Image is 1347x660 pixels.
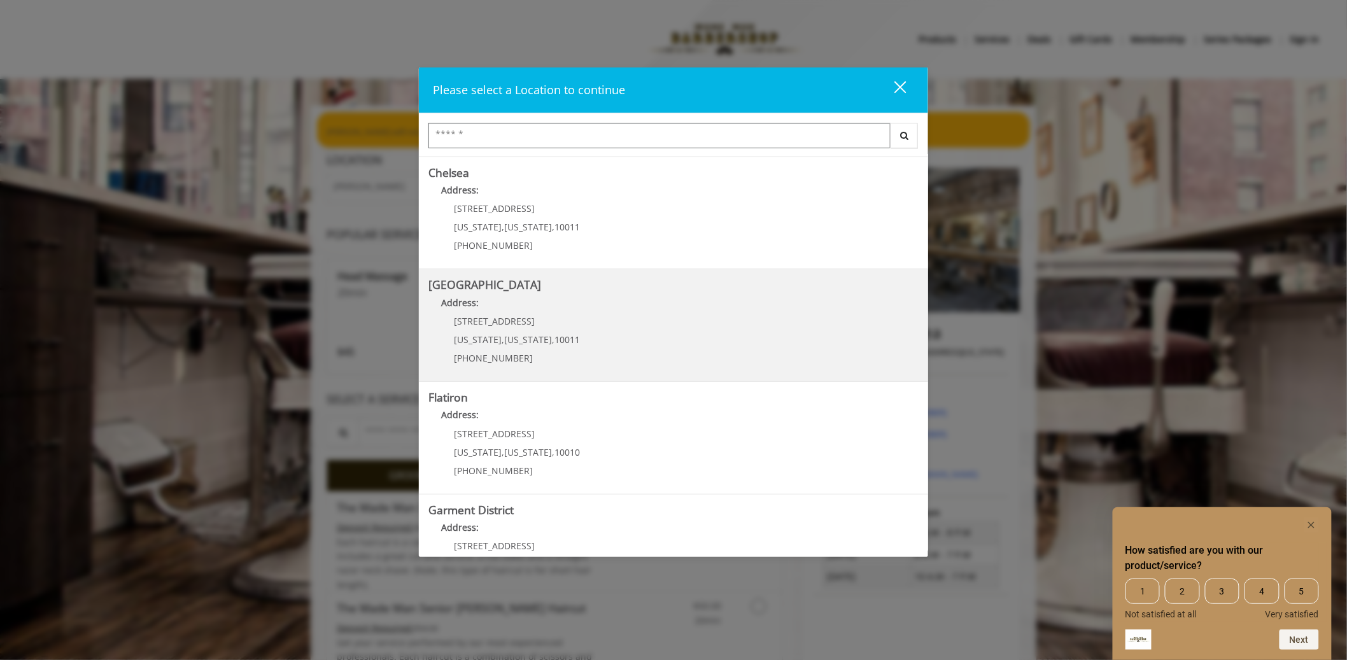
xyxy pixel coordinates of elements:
[504,334,552,346] span: [US_STATE]
[454,540,535,552] span: [STREET_ADDRESS]
[554,221,580,233] span: 10011
[552,334,554,346] span: ,
[441,297,479,309] b: Address:
[428,165,469,180] b: Chelsea
[428,502,514,517] b: Garment District
[454,334,502,346] span: [US_STATE]
[1205,579,1239,604] span: 3
[1125,543,1319,573] h2: How satisfied are you with our product/service? Select an option from 1 to 5, with 1 being Not sa...
[880,80,905,99] div: close dialog
[1280,629,1319,650] button: Next question
[454,428,535,440] span: [STREET_ADDRESS]
[454,221,502,233] span: [US_STATE]
[554,446,580,458] span: 10010
[1266,609,1319,619] span: Very satisfied
[554,334,580,346] span: 10011
[502,446,504,458] span: ,
[502,221,504,233] span: ,
[504,221,552,233] span: [US_STATE]
[1245,579,1279,604] span: 4
[433,82,625,97] span: Please select a Location to continue
[454,446,502,458] span: [US_STATE]
[1285,579,1319,604] span: 5
[552,221,554,233] span: ,
[428,123,891,148] input: Search Center
[1165,579,1199,604] span: 2
[1125,579,1319,619] div: How satisfied are you with our product/service? Select an option from 1 to 5, with 1 being Not sa...
[1304,517,1319,533] button: Hide survey
[502,334,504,346] span: ,
[428,123,919,155] div: Center Select
[454,202,535,214] span: [STREET_ADDRESS]
[441,521,479,533] b: Address:
[1125,579,1160,604] span: 1
[428,390,468,405] b: Flatiron
[454,315,535,327] span: [STREET_ADDRESS]
[871,77,914,103] button: close dialog
[1125,517,1319,650] div: How satisfied are you with our product/service? Select an option from 1 to 5, with 1 being Not sa...
[897,131,912,140] i: Search button
[1125,609,1197,619] span: Not satisfied at all
[428,277,541,292] b: [GEOGRAPHIC_DATA]
[454,239,533,251] span: [PHONE_NUMBER]
[441,184,479,196] b: Address:
[504,446,552,458] span: [US_STATE]
[552,446,554,458] span: ,
[454,352,533,364] span: [PHONE_NUMBER]
[454,465,533,477] span: [PHONE_NUMBER]
[441,409,479,421] b: Address:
